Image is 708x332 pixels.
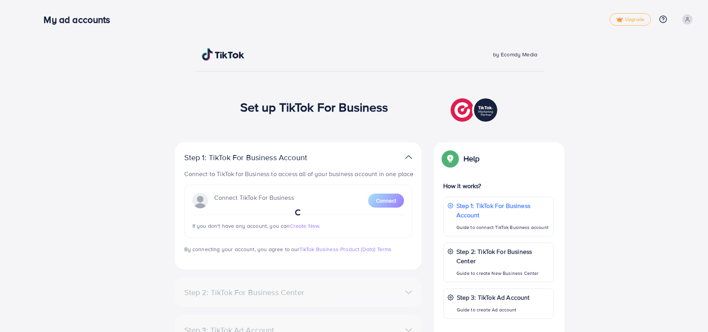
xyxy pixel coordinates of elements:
[202,48,245,61] img: TikTok
[610,13,651,26] a: tickUpgrade
[616,17,644,23] span: Upgrade
[456,201,549,220] p: Step 1: TikTok For Business Account
[405,152,412,163] img: TikTok partner
[457,305,530,315] p: Guide to create Ad account
[451,96,499,124] img: TikTok partner
[44,14,116,25] h3: My ad accounts
[457,293,530,302] p: Step 3: TikTok Ad Account
[456,269,549,278] p: Guide to create New Business Center
[184,153,332,162] p: Step 1: TikTok For Business Account
[443,152,457,166] img: Popup guide
[463,154,480,163] p: Help
[240,100,388,114] h1: Set up TikTok For Business
[443,181,554,190] p: How it works?
[493,51,537,58] span: by Ecomdy Media
[456,247,549,266] p: Step 2: TikTok For Business Center
[616,17,623,23] img: tick
[456,223,549,232] p: Guide to connect TikTok Business account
